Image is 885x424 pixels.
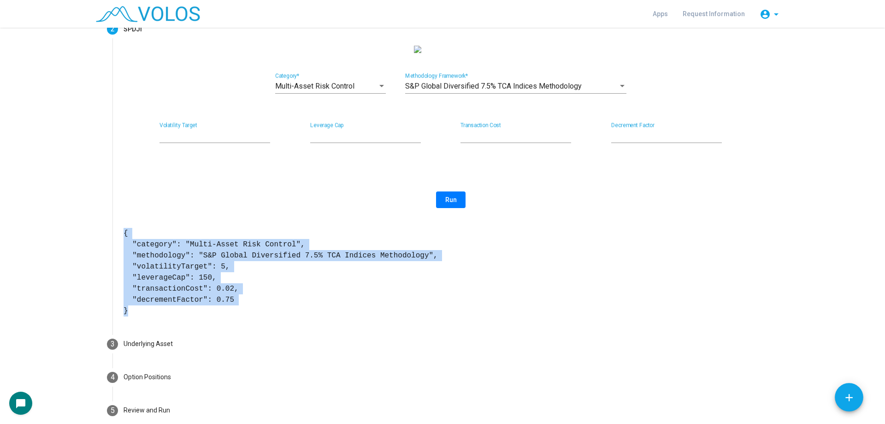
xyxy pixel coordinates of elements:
mat-icon: account_circle [760,9,771,20]
pre: { "category": "Multi-Asset Risk Control", "methodology": "S&P Global Diversified 7.5% TCA Indices... [124,228,778,317]
mat-icon: chat_bubble [15,398,26,409]
span: 4 [111,373,115,382]
span: S&P Global Diversified 7.5% TCA Indices Methodology [405,82,582,90]
a: Request Information [675,6,752,22]
span: Run [445,196,457,203]
a: Apps [645,6,675,22]
mat-icon: arrow_drop_down [771,9,782,20]
div: Underlying Asset [124,339,173,349]
span: Multi-Asset Risk Control [275,82,354,90]
span: 5 [111,406,115,415]
mat-icon: add [843,392,855,404]
img: sandp.png [414,46,488,53]
span: Apps [653,10,668,18]
div: SPDJI [124,24,147,34]
button: Add icon [835,383,863,412]
div: Review and Run [124,406,170,415]
span: 2 [111,24,115,33]
span: Request Information [683,10,745,18]
div: Option Positions [124,372,171,382]
button: Run [436,191,466,208]
span: 3 [111,340,115,348]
